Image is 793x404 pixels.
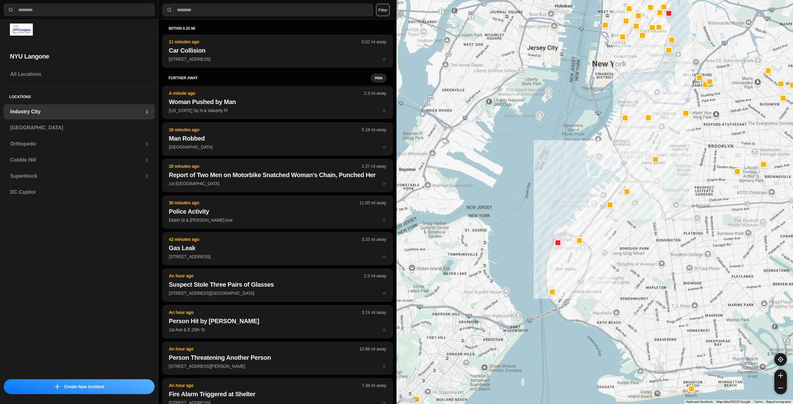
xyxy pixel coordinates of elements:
[382,291,386,296] span: star
[778,385,783,390] img: zoom-out
[774,369,787,382] button: zoom-in
[4,137,155,151] a: Orthopedic5
[169,382,362,389] p: An hour ago
[382,57,386,62] span: star
[364,273,386,279] p: 2.5 mi away
[169,390,386,398] h2: Fire Alarm Triggered at Shelter
[362,127,386,133] p: 5.18 mi away
[169,98,386,106] h2: Woman Pushed by Man
[362,382,386,389] p: 7.36 mi away
[4,120,155,135] a: [GEOGRAPHIC_DATA]
[169,134,386,143] h2: Man Robbed
[398,396,418,404] a: Open this area in Google Maps (opens a new window)
[169,127,362,133] p: 16 minutes ago
[8,7,14,13] img: search
[382,327,386,332] span: star
[10,140,146,148] h3: Orthopedic
[162,108,393,113] a: A minute ago2.3 mi awayWoman Pushed by Man[US_STATE] Sq N & Waverly Plstar
[169,217,386,223] p: Eldert St & [PERSON_NAME] Ave
[162,196,393,228] button: 30 minutes ago11.05 mi awayPolice ActivityEldert St & [PERSON_NAME] Avestar
[169,90,364,96] p: A minute ago
[169,144,386,150] p: [GEOGRAPHIC_DATA]
[754,400,763,403] a: Terms (opens in new tab)
[162,269,393,302] button: An hour ago2.5 mi awaySuspect Stole Three Pairs of Glasses[STREET_ADDRESS][GEOGRAPHIC_DATA]star
[359,346,386,352] p: 10.86 mi away
[716,400,750,403] span: Map data ©2025 Google
[169,163,362,169] p: 28 minutes ago
[169,290,386,296] p: [STREET_ADDRESS][GEOGRAPHIC_DATA]
[169,346,359,352] p: An hour ago
[766,400,791,403] a: Report a map error
[778,357,783,362] img: recenter
[169,180,386,187] p: 1st [GEOGRAPHIC_DATA]
[10,52,148,61] h2: NYU Langone
[162,232,393,265] button: 42 minutes ago3.33 mi awayGas Leak[STREET_ADDRESS]star
[162,363,393,369] a: An hour ago10.86 mi awayPerson Threatening Another Person[STREET_ADDRESS][PERSON_NAME]star
[778,373,783,378] img: zoom-in
[4,104,155,119] a: Industry City1
[364,90,386,96] p: 2.3 mi away
[169,363,386,369] p: [STREET_ADDRESS][PERSON_NAME]
[382,145,386,150] span: star
[169,353,386,362] h2: Person Threatening Another Person
[362,163,386,169] p: 2.37 mi away
[10,71,148,78] h3: All Locations
[162,327,393,332] a: An hour ago3.74 mi awayPerson Hit by [PERSON_NAME]1st Ave & E 25th Ststar
[162,35,393,67] button: 11 minutes ago0.02 mi awayCar Collision[STREET_ADDRESS]star
[169,200,359,206] p: 30 minutes ago
[4,153,155,167] a: Cobble Hill2
[359,200,386,206] p: 11.05 mi away
[774,353,787,366] button: recenter
[162,217,393,223] a: 30 minutes ago11.05 mi awayPolice ActivityEldert St & [PERSON_NAME] Avestar
[169,26,387,31] h5: within 0.25 mi
[382,254,386,259] span: star
[169,244,386,252] h2: Gas Leak
[398,396,418,404] img: Google
[64,384,104,390] p: Create New Incident
[774,382,787,394] button: zoom-out
[162,86,393,119] button: A minute ago2.3 mi awayWoman Pushed by Man[US_STATE] Sq N & Waverly Plstar
[10,189,148,196] h3: DC Capitol
[146,157,148,163] p: 2
[162,144,393,150] a: 16 minutes ago5.18 mi awayMan Robbed[GEOGRAPHIC_DATA]star
[362,236,386,242] p: 3.33 mi away
[146,109,148,115] p: 1
[10,24,33,36] img: logo
[146,173,148,179] p: 2
[162,159,393,192] button: 28 minutes ago2.37 mi awayReport of Two Men on Motorbike Snatched Woman's Chain, Punched Her1st [...
[382,108,386,113] span: star
[169,317,386,325] h2: Person Hit by [PERSON_NAME]
[162,342,393,375] button: An hour ago10.86 mi awayPerson Threatening Another Person[STREET_ADDRESS][PERSON_NAME]star
[169,327,386,333] p: 1st Ave & E 25th St
[169,171,386,179] h2: Report of Two Men on Motorbike Snatched Woman's Chain, Punched Her
[382,364,386,369] span: star
[371,74,387,82] button: Hide
[169,207,386,216] h2: Police Activity
[169,254,386,260] p: [STREET_ADDRESS]
[4,379,155,394] button: iconCreate New Incident
[162,123,393,155] button: 16 minutes ago5.18 mi awayMan Robbed[GEOGRAPHIC_DATA]star
[382,181,386,186] span: star
[55,384,60,389] img: icon
[169,39,362,45] p: 11 minutes ago
[362,39,386,45] p: 0.02 mi away
[169,56,386,62] p: [STREET_ADDRESS]
[169,309,362,315] p: An hour ago
[146,141,148,147] p: 5
[169,107,386,114] p: [US_STATE] Sq N & Waverly Pl
[162,181,393,186] a: 28 minutes ago2.37 mi awayReport of Two Men on Motorbike Snatched Woman's Chain, Punched Her1st [...
[169,280,386,289] h2: Suspect Stole Three Pairs of Glasses
[169,273,364,279] p: An hour ago
[169,236,362,242] p: 42 minutes ago
[362,309,386,315] p: 3.74 mi away
[376,4,390,16] button: Filter
[10,156,146,164] h3: Cobble Hill
[162,290,393,296] a: An hour ago2.5 mi awaySuspect Stole Three Pairs of Glasses[STREET_ADDRESS][GEOGRAPHIC_DATA]star
[686,400,713,404] button: Keyboard shortcuts
[10,124,148,132] h3: [GEOGRAPHIC_DATA]
[162,254,393,259] a: 42 minutes ago3.33 mi awayGas Leak[STREET_ADDRESS]star
[10,172,146,180] h3: Superblock
[4,169,155,184] a: Superblock2
[4,87,155,104] h5: Locations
